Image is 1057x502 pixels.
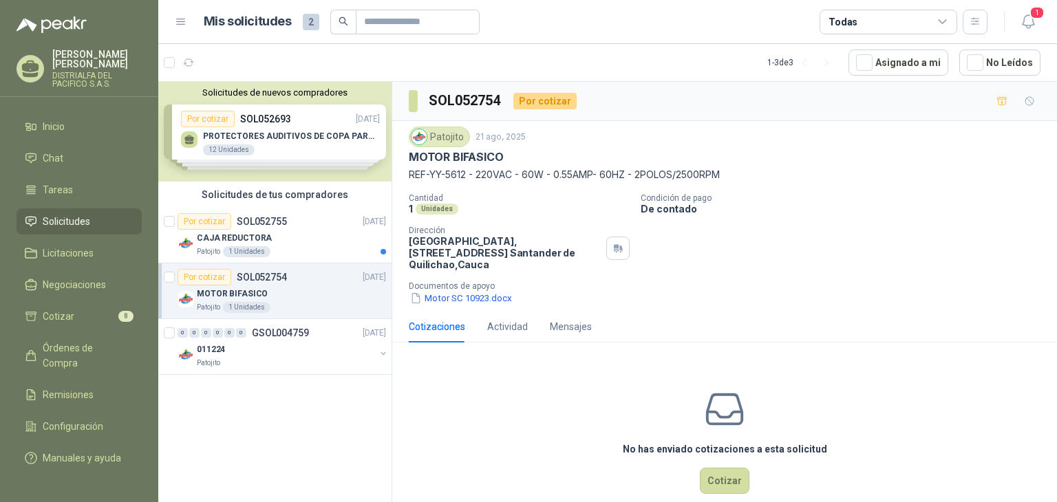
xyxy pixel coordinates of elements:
[17,303,142,329] a: Cotizar8
[43,450,121,466] span: Manuales y ayuda
[409,150,503,164] p: MOTOR BIFASICO
[409,235,601,270] p: [GEOGRAPHIC_DATA], [STREET_ADDRESS] Santander de Quilichao , Cauca
[178,213,231,230] div: Por cotizar
[409,167,1040,182] p: REF-YY-5612 - 220VAC - 60W - 0.55AMP- 60HZ - 2POLOS/2500RPM
[43,340,129,371] span: Órdenes de Compra
[237,217,287,226] p: SOL052755
[178,328,188,338] div: 0
[476,131,526,144] p: 21 ago, 2025
[43,387,94,402] span: Remisiones
[43,214,90,229] span: Solicitudes
[409,127,470,147] div: Patojito
[43,182,73,197] span: Tareas
[641,203,1051,215] p: De contado
[409,226,601,235] p: Dirección
[213,328,223,338] div: 0
[363,215,386,228] p: [DATE]
[178,235,194,252] img: Company Logo
[189,328,200,338] div: 0
[700,468,749,494] button: Cotizar
[52,72,142,88] p: DISTRIALFA DEL PACIFICO S.A.S.
[641,193,1051,203] p: Condición de pago
[43,419,103,434] span: Configuración
[363,327,386,340] p: [DATE]
[197,302,220,313] p: Patojito
[17,445,142,471] a: Manuales y ayuda
[409,203,413,215] p: 1
[767,52,837,74] div: 1 - 3 de 3
[17,208,142,234] a: Solicitudes
[17,177,142,203] a: Tareas
[197,287,268,301] p: MOTOR BIFASICO
[204,12,292,32] h1: Mis solicitudes
[1029,6,1045,19] span: 1
[43,309,74,324] span: Cotizar
[236,328,246,338] div: 0
[429,90,502,111] h3: SOL052754
[513,93,577,109] div: Por cotizar
[409,319,465,334] div: Cotizaciones
[178,347,194,363] img: Company Logo
[223,302,270,313] div: 1 Unidades
[339,17,348,26] span: search
[52,50,142,69] p: [PERSON_NAME] [PERSON_NAME]
[197,232,272,245] p: CAJA REDUCTORA
[164,87,386,98] button: Solicitudes de nuevos compradores
[201,328,211,338] div: 0
[363,271,386,284] p: [DATE]
[197,343,225,356] p: 011224
[17,382,142,408] a: Remisiones
[224,328,235,338] div: 0
[848,50,948,76] button: Asignado a mi
[623,441,827,457] h3: No has enviado cotizaciones a esta solicitud
[829,14,857,30] div: Todas
[409,281,1051,291] p: Documentos de apoyo
[412,129,427,144] img: Company Logo
[17,113,142,140] a: Inicio
[17,335,142,376] a: Órdenes de Compra
[409,291,513,305] button: Motor SC 10923.docx
[550,319,592,334] div: Mensajes
[158,82,392,182] div: Solicitudes de nuevos compradoresPor cotizarSOL052693[DATE] PROTECTORES AUDITIVOS DE COPA PARA CA...
[416,204,458,215] div: Unidades
[17,272,142,298] a: Negociaciones
[178,269,231,285] div: Por cotizar
[197,358,220,369] p: Patojito
[197,246,220,257] p: Patojito
[237,272,287,282] p: SOL052754
[158,182,392,208] div: Solicitudes de tus compradores
[17,145,142,171] a: Chat
[158,263,392,319] a: Por cotizarSOL052754[DATE] Company LogoMOTOR BIFASICOPatojito1 Unidades
[178,325,389,369] a: 0 0 0 0 0 0 GSOL004759[DATE] Company Logo011224Patojito
[158,208,392,263] a: Por cotizarSOL052755[DATE] Company LogoCAJA REDUCTORAPatojito1 Unidades
[303,14,319,30] span: 2
[17,17,87,33] img: Logo peakr
[959,50,1040,76] button: No Leídos
[43,151,63,166] span: Chat
[43,245,94,261] span: Licitaciones
[487,319,528,334] div: Actividad
[17,413,142,439] a: Configuración
[17,240,142,266] a: Licitaciones
[178,291,194,307] img: Company Logo
[1016,10,1040,34] button: 1
[409,193,630,203] p: Cantidad
[252,328,309,338] p: GSOL004759
[223,246,270,257] div: 1 Unidades
[43,277,106,292] span: Negociaciones
[43,119,65,134] span: Inicio
[118,311,134,322] span: 8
